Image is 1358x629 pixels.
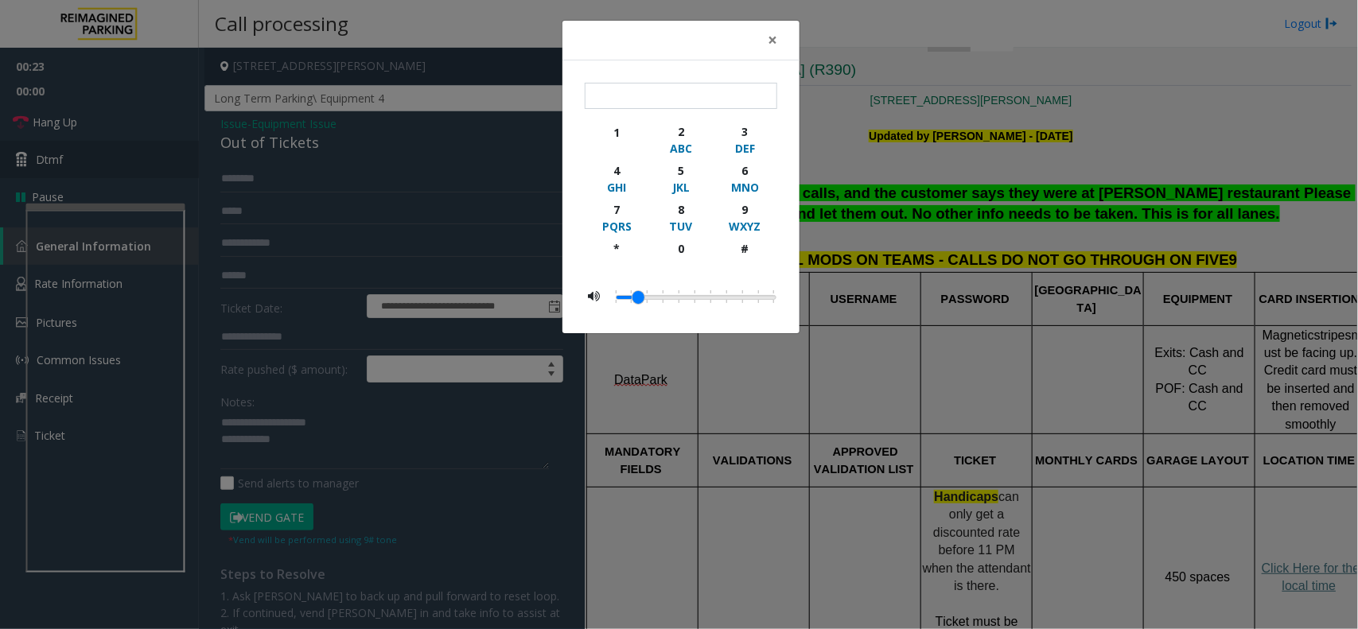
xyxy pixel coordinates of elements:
[616,286,624,307] li: 0
[713,198,777,237] button: 9WXYZ
[659,162,702,179] div: 5
[585,198,649,237] button: 7PQRS
[671,286,687,307] li: 0.2
[719,286,735,307] li: 0.35
[687,286,703,307] li: 0.25
[767,286,774,307] li: 0.5
[757,21,788,60] button: Close
[768,29,777,51] span: ×
[723,123,767,140] div: 3
[723,240,767,257] div: #
[713,237,777,274] button: #
[723,162,767,179] div: 6
[735,286,751,307] li: 0.4
[723,218,767,235] div: WXYZ
[648,120,713,159] button: 2ABC
[648,159,713,198] button: 5JKL
[595,218,639,235] div: PQRS
[632,291,644,304] a: Drag
[648,237,713,274] button: 0
[723,140,767,157] div: DEF
[648,198,713,237] button: 8TUV
[624,286,640,307] li: 0.05
[585,159,649,198] button: 4GHI
[595,179,639,196] div: GHI
[751,286,767,307] li: 0.45
[659,179,702,196] div: JKL
[595,124,639,141] div: 1
[659,240,702,257] div: 0
[585,120,649,159] button: 1
[659,218,702,235] div: TUV
[659,140,702,157] div: ABC
[595,162,639,179] div: 4
[640,286,656,307] li: 0.1
[659,123,702,140] div: 2
[595,201,639,218] div: 7
[659,201,702,218] div: 8
[713,120,777,159] button: 3DEF
[656,286,671,307] li: 0.15
[713,159,777,198] button: 6MNO
[723,179,767,196] div: MNO
[723,201,767,218] div: 9
[703,286,719,307] li: 0.3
